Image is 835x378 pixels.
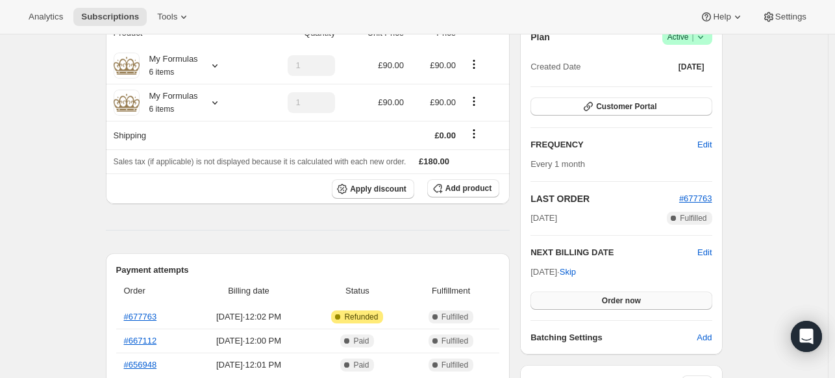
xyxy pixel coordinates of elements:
span: [DATE] · 12:00 PM [193,334,305,347]
span: Fulfilled [442,312,468,322]
button: Subscriptions [73,8,147,26]
button: Add product [427,179,499,197]
button: Shipping actions [464,127,484,141]
span: Sales tax (if applicable) is not displayed because it is calculated with each new order. [114,157,406,166]
span: [DATE] · [530,267,576,277]
button: Tools [149,8,198,26]
span: £90.00 [378,60,404,70]
span: Created Date [530,60,580,73]
span: Customer Portal [596,101,656,112]
span: Active [667,31,707,44]
a: #667112 [124,336,157,346]
div: Open Intercom Messenger [791,321,822,352]
span: Refunded [344,312,378,322]
span: Subscriptions [81,12,139,22]
span: [DATE] · 12:02 PM [193,310,305,323]
h2: FREQUENCY [530,138,697,151]
div: My Formulas [140,53,198,79]
span: Edit [697,138,712,151]
span: £90.00 [430,97,456,107]
span: Fulfillment [410,284,492,297]
span: Status [312,284,403,297]
button: Settings [754,8,814,26]
span: Order now [602,296,641,306]
span: Apply discount [350,184,406,194]
button: Skip [552,262,584,283]
span: Fulfilled [680,213,706,223]
button: Analytics [21,8,71,26]
button: Product actions [464,57,484,71]
small: 6 items [149,105,175,114]
h2: NEXT BILLING DATE [530,246,697,259]
button: Add [689,327,719,348]
span: Fulfilled [442,360,468,370]
span: Tools [157,12,177,22]
span: Skip [560,266,576,279]
h2: Plan [530,31,550,44]
button: Order now [530,292,712,310]
button: Help [692,8,751,26]
span: Paid [353,360,369,370]
button: Product actions [464,94,484,108]
button: Customer Portal [530,97,712,116]
button: Edit [690,134,719,155]
span: | [692,32,693,42]
span: Paid [353,336,369,346]
button: Edit [697,246,712,259]
h2: Payment attempts [116,264,500,277]
span: £0.00 [434,131,456,140]
span: Analytics [29,12,63,22]
span: Add [697,331,712,344]
th: Shipping [106,121,255,149]
small: 6 items [149,68,175,77]
div: My Formulas [140,90,198,116]
button: #677763 [679,192,712,205]
span: Billing date [193,284,305,297]
span: £90.00 [378,97,404,107]
span: £90.00 [430,60,456,70]
h2: LAST ORDER [530,192,679,205]
a: #656948 [124,360,157,370]
th: Order [116,277,190,305]
button: [DATE] [671,58,712,76]
a: #677763 [679,194,712,203]
span: Add product [445,183,492,194]
span: [DATE] [530,212,557,225]
span: [DATE] [679,62,704,72]
h6: Batching Settings [530,331,697,344]
span: £180.00 [419,157,449,166]
span: Help [713,12,730,22]
span: Fulfilled [442,336,468,346]
button: Apply discount [332,179,414,199]
a: #677763 [124,312,157,321]
span: [DATE] · 12:01 PM [193,359,305,372]
span: Every 1 month [530,159,585,169]
span: Settings [775,12,806,22]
